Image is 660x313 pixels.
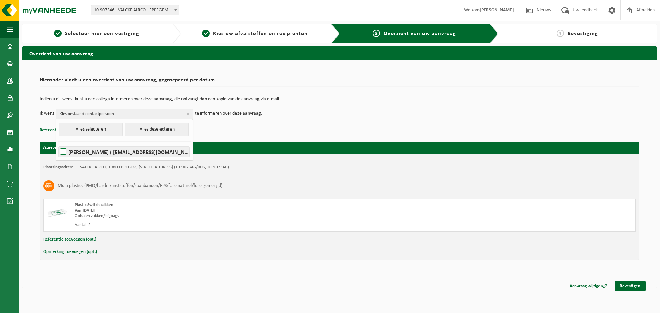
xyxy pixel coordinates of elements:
[373,30,380,37] span: 3
[75,213,367,219] div: Ophalen zakken/bigbags
[43,145,95,150] strong: Aanvraag voor [DATE]
[26,30,167,38] a: 1Selecteer hier een vestiging
[59,109,184,119] span: Kies bestaand contactpersoon
[564,281,613,291] a: Aanvraag wijzigen
[91,5,179,15] span: 10-907346 - VALCKE AIRCO - EPPEGEM
[59,147,189,157] label: [PERSON_NAME] ( [EMAIL_ADDRESS][DOMAIN_NAME] )
[568,31,598,36] span: Bevestiging
[43,235,96,244] button: Referentie toevoegen (opt.)
[202,30,210,37] span: 2
[480,8,514,13] strong: [PERSON_NAME]
[384,31,456,36] span: Overzicht van uw aanvraag
[75,203,113,207] span: Plastic Switch zakken
[184,30,326,38] a: 2Kies uw afvalstoffen en recipiënten
[213,31,308,36] span: Kies uw afvalstoffen en recipiënten
[56,109,193,119] button: Kies bestaand contactpersoon
[75,208,95,213] strong: Van [DATE]
[47,202,68,223] img: LP-SK-00500-LPE-16.png
[54,30,62,37] span: 1
[22,46,657,60] h2: Overzicht van uw aanvraag
[195,109,262,119] p: te informeren over deze aanvraag.
[40,77,639,87] h2: Hieronder vindt u een overzicht van uw aanvraag, gegroepeerd per datum.
[75,222,367,228] div: Aantal: 2
[40,97,639,102] p: Indien u dit wenst kunt u een collega informeren over deze aanvraag, die ontvangt dan een kopie v...
[615,281,646,291] a: Bevestigen
[58,180,222,191] h3: Multi plastics (PMD/harde kunststoffen/spanbanden/EPS/folie naturel/folie gemengd)
[59,123,123,136] button: Alles selecteren
[125,123,189,136] button: Alles deselecteren
[43,247,97,256] button: Opmerking toevoegen (opt.)
[557,30,564,37] span: 4
[65,31,139,36] span: Selecteer hier een vestiging
[40,109,54,119] p: Ik wens
[80,165,229,170] td: VALCKE AIRCO, 1980 EPPEGEM, [STREET_ADDRESS] (10-907346/BUS, 10-907346)
[43,165,73,169] strong: Plaatsingsadres:
[40,126,92,135] button: Referentie toevoegen (opt.)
